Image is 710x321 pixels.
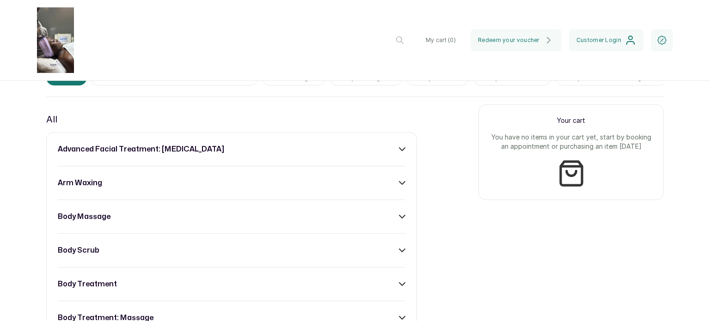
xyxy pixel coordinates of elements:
[490,116,652,125] p: Your cart
[576,36,621,44] span: Customer Login
[490,133,652,151] p: You have no items in your cart yet, start by booking an appointment or purchasing an item [DATE]
[58,144,224,155] h3: advanced facial treatment: [MEDICAL_DATA]
[418,29,463,51] button: My cart (0)
[46,112,57,127] p: All
[58,211,110,222] h3: body massage
[58,279,117,290] h3: body treatment
[471,29,562,51] button: Redeem your voucher
[478,36,539,44] span: Redeem your voucher
[58,177,102,188] h3: arm waxing
[58,245,99,256] h3: body scrub
[569,29,643,51] button: Customer Login
[37,7,74,73] img: business logo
